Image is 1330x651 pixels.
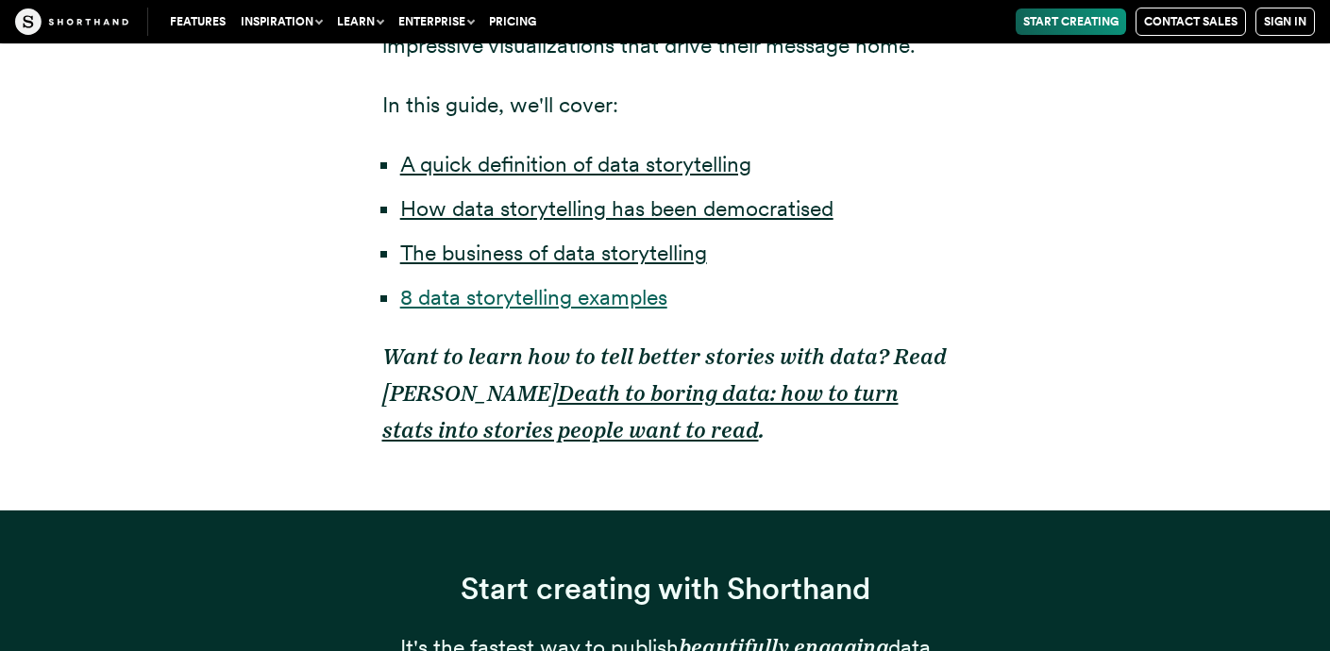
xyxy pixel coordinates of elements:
p: In this guide, we'll cover: [382,87,949,124]
a: Pricing [481,8,544,35]
a: A quick definition of data storytelling [400,151,751,177]
a: Death to boring data: how to turn stats into stories people want to read [382,380,899,443]
a: Sign in [1255,8,1315,36]
a: Features [162,8,233,35]
a: How data storytelling has been democratised [400,195,833,222]
button: Inspiration [233,8,329,35]
a: Contact Sales [1136,8,1246,36]
button: Learn [329,8,391,35]
em: . [759,417,765,443]
button: Enterprise [391,8,481,35]
h3: Start creating with Shorthand [382,571,949,608]
em: Want to learn how to tell better stories with data? Read [PERSON_NAME] [382,343,947,407]
a: 8 data storytelling examples [400,284,667,310]
img: The Craft [15,8,128,35]
a: The business of data storytelling [400,240,707,266]
a: Start Creating [1016,8,1126,35]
